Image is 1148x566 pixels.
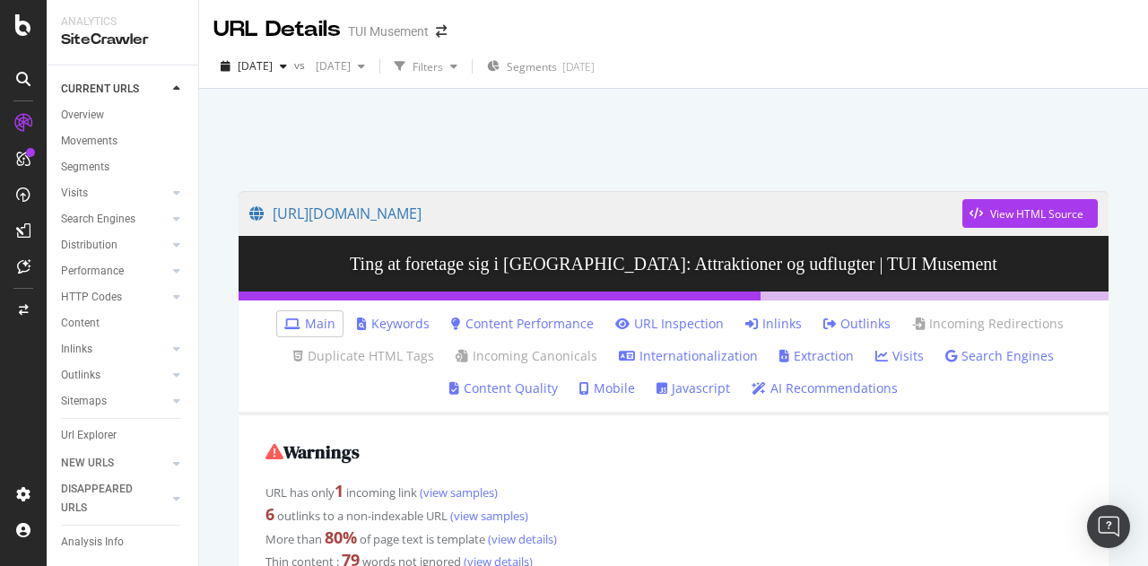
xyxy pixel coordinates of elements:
div: Sitemaps [61,392,107,411]
button: [DATE] [309,52,372,81]
div: outlinks to a non-indexable URL [265,503,1082,527]
div: Performance [61,262,124,281]
div: Segments [61,158,109,177]
a: Inlinks [61,340,168,359]
a: Incoming Canonicals [456,347,597,365]
div: arrow-right-arrow-left [436,25,447,38]
div: Analysis Info [61,533,124,552]
a: Distribution [61,236,168,255]
div: More than of page text is template [265,527,1082,550]
a: Content Performance [451,315,594,333]
button: Filters [387,52,465,81]
a: Visits [61,184,168,203]
div: Outlinks [61,366,100,385]
div: URL Details [213,14,341,45]
a: Analysis Info [61,533,186,552]
a: Internationalization [619,347,758,365]
div: View HTML Source [990,206,1083,222]
div: Url Explorer [61,426,117,445]
a: (view samples) [448,508,528,524]
a: Segments [61,158,186,177]
a: AI Recommendations [752,379,898,397]
a: Main [284,315,335,333]
div: CURRENT URLS [61,80,139,99]
div: Content [61,314,100,333]
span: vs [294,57,309,73]
span: Segments [507,59,557,74]
a: Overview [61,106,186,125]
span: 2025 Sep. 26th [238,58,273,74]
a: Javascript [657,379,730,397]
div: NEW URLS [61,454,114,473]
a: Content [61,314,186,333]
a: Url Explorer [61,426,186,445]
div: Search Engines [61,210,135,229]
div: TUI Musement [348,22,429,40]
strong: 1 [335,480,344,501]
a: (view samples) [417,484,498,501]
a: (view details) [485,531,557,547]
div: SiteCrawler [61,30,184,50]
div: [DATE] [562,59,595,74]
a: NEW URLS [61,454,168,473]
div: URL has only incoming link [265,480,1082,503]
a: Outlinks [61,366,168,385]
span: 2025 Sep. 5th [309,58,351,74]
a: Inlinks [745,315,802,333]
div: DISAPPEARED URLS [61,480,152,518]
div: Open Intercom Messenger [1087,505,1130,548]
a: Duplicate HTML Tags [293,347,434,365]
a: HTTP Codes [61,288,168,307]
a: URL Inspection [615,315,724,333]
a: Incoming Redirections [912,315,1064,333]
a: Keywords [357,315,430,333]
button: Segments[DATE] [480,52,602,81]
div: Analytics [61,14,184,30]
div: Movements [61,132,117,151]
strong: 80 % [325,527,357,548]
h2: Warnings [265,442,1082,462]
button: View HTML Source [962,199,1098,228]
div: Distribution [61,236,117,255]
div: Visits [61,184,88,203]
a: Sitemaps [61,392,168,411]
a: Mobile [579,379,635,397]
a: Content Quality [449,379,558,397]
button: [DATE] [213,52,294,81]
strong: 6 [265,503,274,525]
a: Performance [61,262,168,281]
a: Extraction [779,347,854,365]
a: Visits [875,347,924,365]
a: CURRENT URLS [61,80,168,99]
div: Filters [413,59,443,74]
div: Overview [61,106,104,125]
a: DISAPPEARED URLS [61,480,168,518]
a: [URL][DOMAIN_NAME] [249,191,962,236]
h3: Ting at foretage sig i [GEOGRAPHIC_DATA]: Attraktioner og udflugter | TUI Musement [239,236,1109,292]
a: Outlinks [823,315,891,333]
div: Inlinks [61,340,92,359]
a: Search Engines [945,347,1054,365]
a: Search Engines [61,210,168,229]
div: HTTP Codes [61,288,122,307]
a: Movements [61,132,186,151]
